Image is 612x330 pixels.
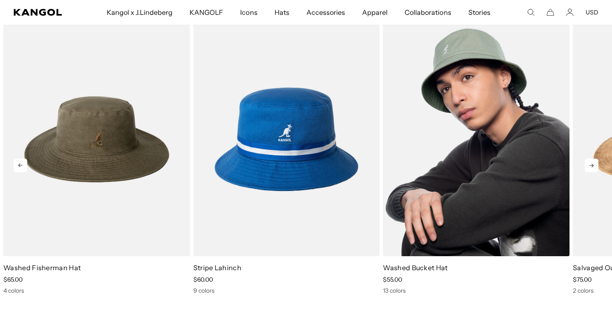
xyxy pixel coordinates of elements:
a: Washed Fisherman Hat [3,263,81,272]
summary: Search here [527,8,535,16]
a: Washed Bucket Hat [383,263,448,272]
img: Stripe Lahinch [193,22,380,256]
span: $65.00 [3,276,23,283]
div: 3 of 5 [380,22,569,294]
div: 13 colors [383,287,569,294]
span: $60.00 [193,276,213,283]
span: $55.00 [383,276,402,283]
div: 9 colors [193,287,380,294]
span: $75.00 [573,276,592,283]
img: Washed Fisherman Hat [3,22,190,256]
a: Account [566,8,574,16]
button: Cart [547,8,554,16]
img: Washed Bucket Hat [383,22,569,256]
div: 2 of 5 [190,22,380,294]
a: Stripe Lahinch [193,263,241,272]
div: 4 colors [3,287,190,294]
a: Kangol [14,9,70,16]
button: USD [586,8,598,16]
